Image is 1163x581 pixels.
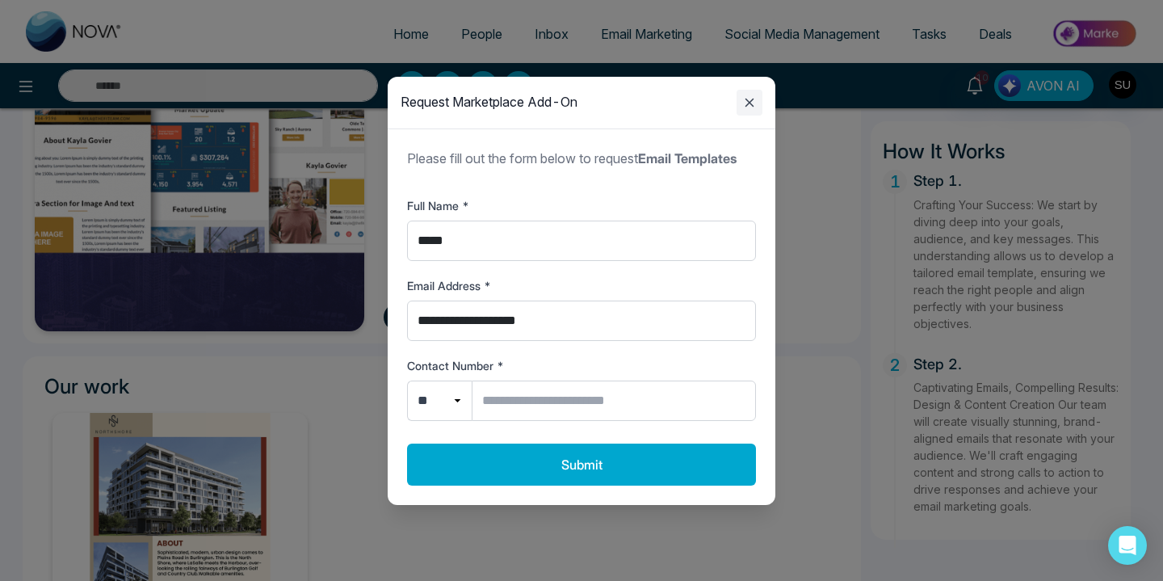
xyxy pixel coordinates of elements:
[407,149,756,168] p: Please fill out the form below to request
[407,277,756,294] label: Email Address *
[401,95,577,110] h2: Request Marketplace Add-On
[1108,526,1147,565] div: Open Intercom Messenger
[407,357,756,374] label: Contact Number *
[638,150,737,166] strong: Email Templates
[407,197,756,214] label: Full Name *
[737,90,762,116] button: Close modal
[407,444,756,486] button: Submit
